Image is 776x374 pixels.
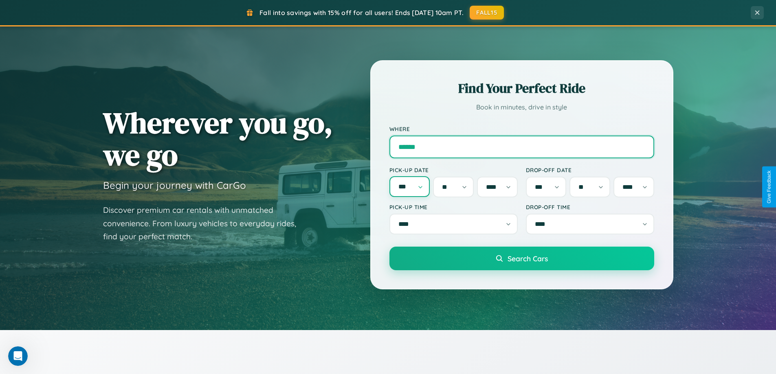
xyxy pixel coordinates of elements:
[508,254,548,263] span: Search Cars
[389,247,654,270] button: Search Cars
[389,79,654,97] h2: Find Your Perfect Ride
[389,101,654,113] p: Book in minutes, drive in style
[766,171,772,203] div: Give Feedback
[103,179,246,191] h3: Begin your journey with CarGo
[8,346,28,366] iframe: Intercom live chat
[103,107,333,171] h1: Wherever you go, we go
[389,166,518,173] label: Pick-up Date
[526,166,654,173] label: Drop-off Date
[389,203,518,210] label: Pick-up Time
[103,203,307,243] p: Discover premium car rentals with unmatched convenience. From luxury vehicles to everyday rides, ...
[389,125,654,132] label: Where
[526,203,654,210] label: Drop-off Time
[259,9,464,17] span: Fall into savings with 15% off for all users! Ends [DATE] 10am PT.
[470,6,504,20] button: FALL15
